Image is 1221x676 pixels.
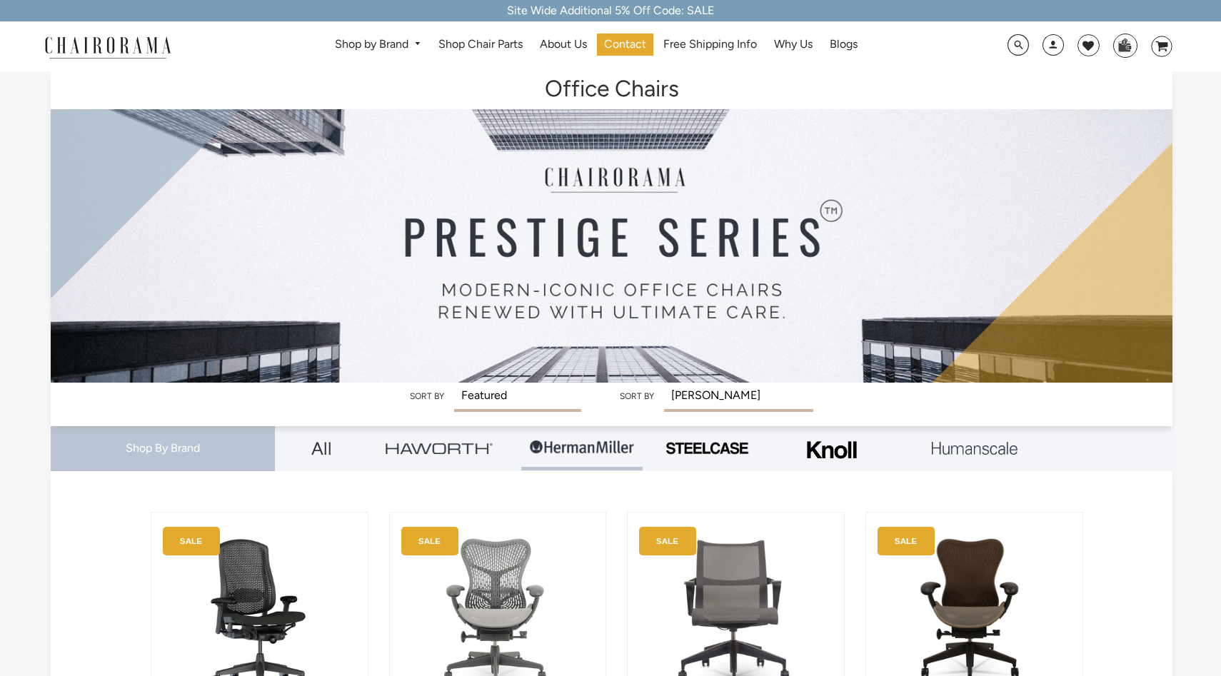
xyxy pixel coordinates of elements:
[656,536,678,545] text: SALE
[438,37,523,52] span: Shop Chair Parts
[895,536,917,545] text: SALE
[528,426,635,469] img: Group-1.png
[180,536,202,545] text: SALE
[803,432,860,468] img: Frame_4.png
[418,536,441,545] text: SALE
[597,34,653,56] a: Contact
[51,426,275,471] div: Shop By Brand
[774,37,813,52] span: Why Us
[36,34,179,59] img: chairorama
[431,34,530,56] a: Shop Chair Parts
[663,37,757,52] span: Free Shipping Info
[830,37,858,52] span: Blogs
[823,34,865,56] a: Blogs
[604,37,646,52] span: Contact
[65,71,1157,102] h1: Office Chairs
[240,34,953,60] nav: DesktopNavigation
[540,37,587,52] span: About Us
[386,443,493,453] img: Group_4be16a4b-c81a-4a6e-a540-764d0a8faf6e.png
[620,391,654,401] label: Sort by
[410,391,444,401] label: Sort by
[656,34,764,56] a: Free Shipping Info
[286,426,357,470] a: All
[328,34,428,56] a: Shop by Brand
[932,442,1017,455] img: Layer_1_1.png
[1114,34,1136,56] img: WhatsApp_Image_2024-07-12_at_16.23.01.webp
[51,71,1172,383] img: Office Chairs
[533,34,594,56] a: About Us
[664,440,750,456] img: PHOTO-2024-07-09-00-53-10-removebg-preview.png
[767,34,820,56] a: Why Us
